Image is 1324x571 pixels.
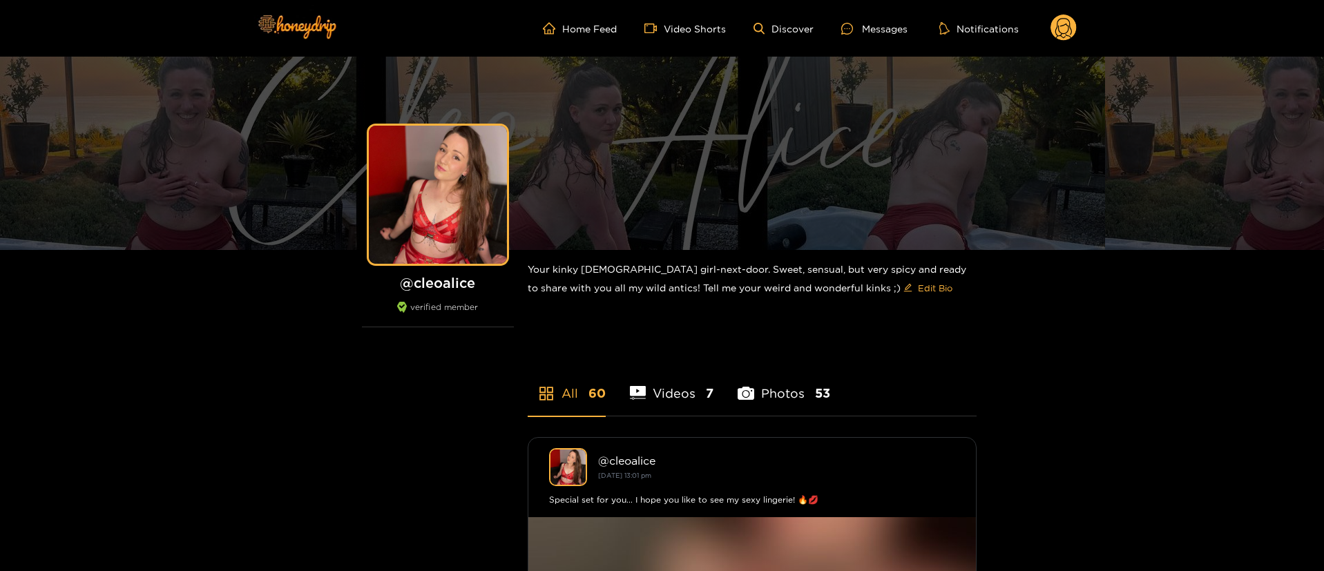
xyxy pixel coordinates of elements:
[754,23,814,35] a: Discover
[738,354,830,416] li: Photos
[644,22,726,35] a: Video Shorts
[598,472,651,479] small: [DATE] 13:01 pm
[630,354,714,416] li: Videos
[644,22,664,35] span: video-camera
[901,277,955,299] button: editEdit Bio
[706,385,713,402] span: 7
[598,454,955,467] div: @ cleoalice
[549,493,955,507] div: Special set for you... I hope you like to see my sexy lingerie! 🔥💋
[815,385,830,402] span: 53
[918,281,952,295] span: Edit Bio
[588,385,606,402] span: 60
[362,274,514,291] h1: @ cleoalice
[841,21,908,37] div: Messages
[543,22,562,35] span: home
[362,302,514,327] div: verified member
[528,354,606,416] li: All
[528,250,977,310] div: Your kinky [DEMOGRAPHIC_DATA] girl-next-door. Sweet, sensual, but very spicy and ready to share w...
[538,385,555,402] span: appstore
[935,21,1023,35] button: Notifications
[543,22,617,35] a: Home Feed
[903,283,912,293] span: edit
[549,448,587,486] img: cleoalice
